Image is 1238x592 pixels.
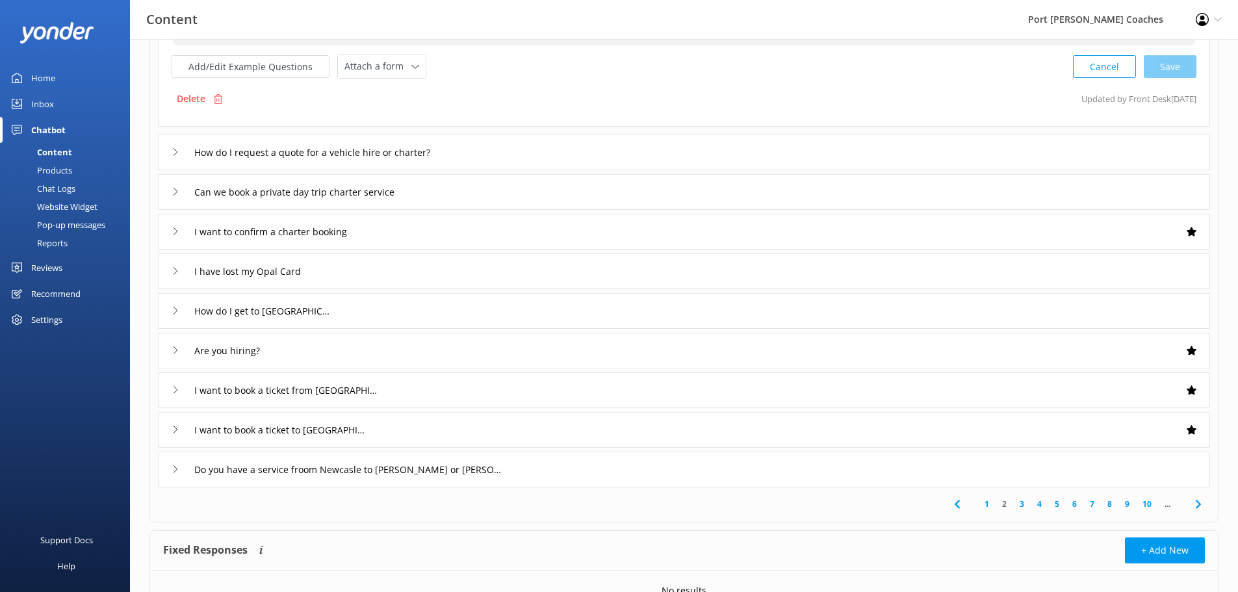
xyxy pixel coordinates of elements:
[1083,498,1101,510] a: 7
[8,143,72,161] div: Content
[146,9,198,30] h3: Content
[1013,498,1031,510] a: 3
[31,65,55,91] div: Home
[8,143,130,161] a: Content
[1101,498,1118,510] a: 8
[31,117,66,143] div: Chatbot
[8,216,105,234] div: Pop-up messages
[1118,498,1136,510] a: 9
[1158,498,1177,510] span: ...
[31,91,54,117] div: Inbox
[8,161,72,179] div: Products
[1136,498,1158,510] a: 10
[40,527,93,553] div: Support Docs
[8,234,68,252] div: Reports
[8,179,75,198] div: Chat Logs
[31,255,62,281] div: Reviews
[8,234,130,252] a: Reports
[8,216,130,234] a: Pop-up messages
[8,198,130,216] a: Website Widget
[996,498,1013,510] a: 2
[8,179,130,198] a: Chat Logs
[344,59,411,73] span: Attach a form
[8,198,97,216] div: Website Widget
[8,161,130,179] a: Products
[57,553,75,579] div: Help
[163,537,248,563] h4: Fixed Responses
[978,498,996,510] a: 1
[31,281,81,307] div: Recommend
[172,55,329,78] button: Add/Edit Example Questions
[1048,498,1066,510] a: 5
[19,22,94,44] img: yonder-white-logo.png
[1066,498,1083,510] a: 6
[31,307,62,333] div: Settings
[1073,55,1136,78] button: Cancel
[1125,537,1205,563] button: + Add New
[177,92,205,106] p: Delete
[1031,498,1048,510] a: 4
[1081,86,1196,111] p: Updated by Front Desk [DATE]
